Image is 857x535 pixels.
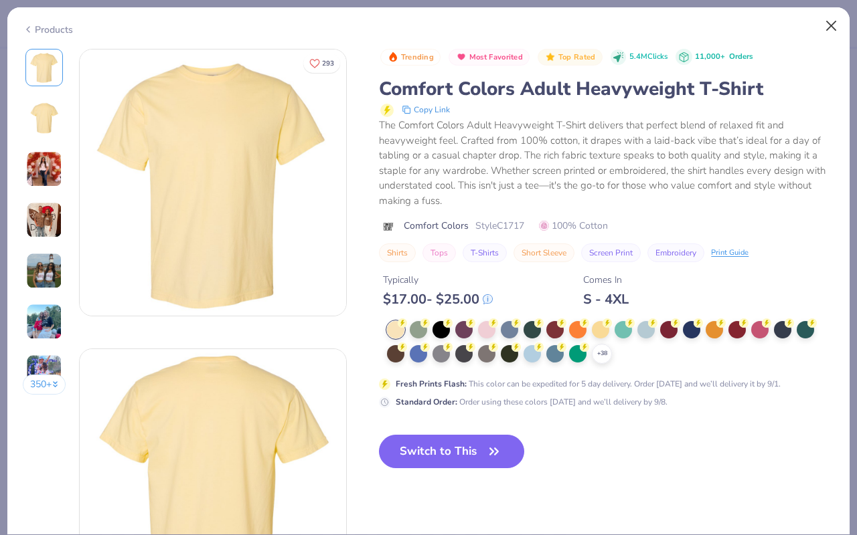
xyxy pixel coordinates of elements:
[469,53,523,61] span: Most Favorited
[379,435,524,468] button: Switch to This
[396,397,457,407] strong: Standard Order :
[729,51,753,62] span: Orders
[396,378,781,390] div: This color can be expedited for 5 day delivery. Order [DATE] and we’ll delivery it by 9/1.
[28,102,60,134] img: Back
[401,53,434,61] span: Trending
[819,13,844,39] button: Close
[23,374,66,395] button: 350+
[545,51,556,62] img: Top Rated sort
[26,304,62,340] img: User generated content
[396,379,467,389] strong: Fresh Prints Flash :
[26,151,62,187] img: User generated content
[583,291,629,308] div: S - 4XL
[422,243,456,262] button: Tops
[514,243,574,262] button: Short Sleeve
[629,51,668,63] span: 5.4M Clicks
[303,53,340,73] button: Like
[383,291,493,308] div: $ 17.00 - $ 25.00
[26,253,62,289] img: User generated content
[398,102,454,118] button: copy to clipboard
[581,243,641,262] button: Screen Print
[80,49,346,316] img: Front
[379,76,834,102] div: Comfort Colors Adult Heavyweight T-Shirt
[379,221,397,232] img: brand logo
[475,219,524,233] span: Style C1717
[26,202,62,238] img: User generated content
[597,349,607,358] span: + 38
[383,273,493,287] div: Typically
[539,219,608,233] span: 100% Cotton
[322,60,334,67] span: 293
[583,273,629,287] div: Comes In
[711,247,749,259] div: Print Guide
[379,118,834,208] div: The Comfort Colors Adult Heavyweight T-Shirt delivers that perfect blend of relaxed fit and heavy...
[404,219,469,233] span: Comfort Colors
[538,49,602,66] button: Badge Button
[23,23,73,37] div: Products
[28,51,60,84] img: Front
[388,51,398,62] img: Trending sort
[463,243,507,262] button: T-Shirts
[26,354,62,391] img: User generated content
[449,49,530,66] button: Badge Button
[379,243,416,262] button: Shirts
[456,51,467,62] img: Most Favorited sort
[695,51,753,63] div: 11,000+
[396,396,668,408] div: Order using these colors [DATE] and we’ll delivery by 9/8.
[558,53,596,61] span: Top Rated
[647,243,704,262] button: Embroidery
[380,49,441,66] button: Badge Button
